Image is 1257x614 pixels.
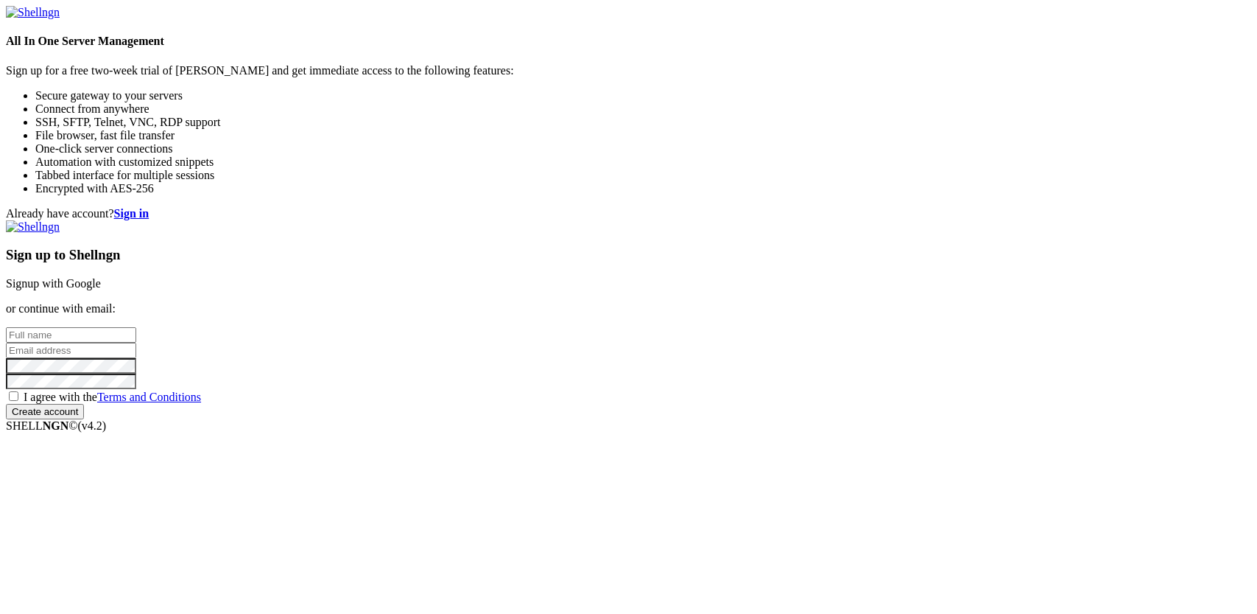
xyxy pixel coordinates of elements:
[6,404,84,419] input: Create account
[114,207,149,220] a: Sign in
[6,302,1251,315] p: or continue with email:
[35,142,1251,156] li: One-click server connections
[6,343,136,358] input: Email address
[97,391,201,403] a: Terms and Conditions
[35,89,1251,102] li: Secure gateway to your servers
[6,419,106,432] span: SHELL ©
[6,327,136,343] input: Full name
[6,207,1251,220] div: Already have account?
[78,419,107,432] span: 4.2.0
[35,129,1251,142] li: File browser, fast file transfer
[35,116,1251,129] li: SSH, SFTP, Telnet, VNC, RDP support
[9,391,18,401] input: I agree with theTerms and Conditions
[43,419,69,432] b: NGN
[6,64,1251,77] p: Sign up for a free two-week trial of [PERSON_NAME] and get immediate access to the following feat...
[35,169,1251,182] li: Tabbed interface for multiple sessions
[24,391,201,403] span: I agree with the
[6,6,60,19] img: Shellngn
[35,102,1251,116] li: Connect from anywhere
[6,35,1251,48] h4: All In One Server Management
[6,247,1251,263] h3: Sign up to Shellngn
[35,156,1251,169] li: Automation with customized snippets
[6,220,60,234] img: Shellngn
[6,277,101,290] a: Signup with Google
[35,182,1251,195] li: Encrypted with AES-256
